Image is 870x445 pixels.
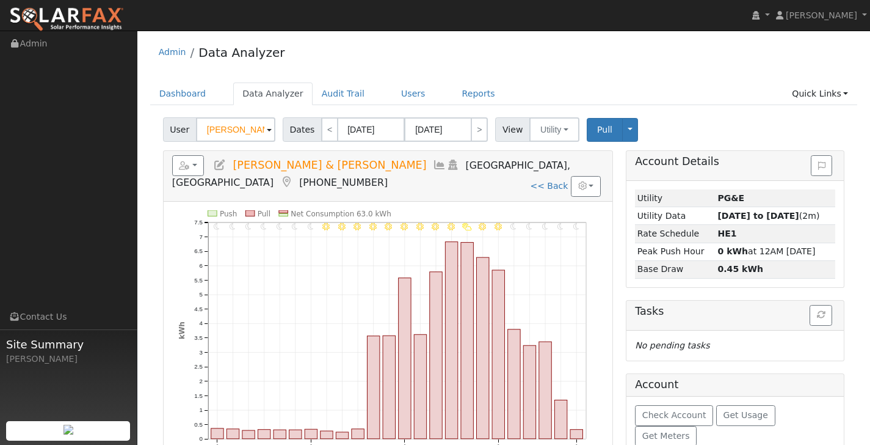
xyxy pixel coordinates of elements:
[717,211,799,221] strong: [DATE] to [DATE]
[587,118,623,142] button: Pull
[308,223,313,230] i: 6AM - Clear
[289,430,301,439] rect: onclick=""
[276,223,281,230] i: 4AM - Clear
[199,262,202,269] text: 6
[462,223,471,230] i: 4PM - PartlyCloudy
[258,210,270,218] text: Pull
[717,246,748,256] strong: 0 kWh
[716,243,835,260] td: at 12AM [DATE]
[716,405,775,426] button: Get Usage
[446,159,460,171] a: Login As (last Never)
[597,125,612,134] span: Pull
[570,430,582,439] rect: onclick=""
[573,223,579,230] i: 11PM - MostlyClear
[717,264,763,274] strong: 0.45 kWh
[159,47,186,57] a: Admin
[198,45,285,60] a: Data Analyzer
[392,83,435,105] a: Users
[199,378,202,384] text: 2
[508,329,520,439] rect: onclick=""
[554,400,567,438] rect: onclick=""
[199,435,203,442] text: 0
[642,410,706,420] span: Check Account
[194,219,203,226] text: 7.5
[717,211,819,221] span: (2m)
[494,223,501,230] i: 6PM - Clear
[811,155,832,176] button: Issue History
[526,223,532,230] i: 8PM - MostlyClear
[353,223,361,230] i: 9AM - MostlyClear
[299,177,388,188] span: [PHONE_NUMBER]
[432,223,439,230] i: 2PM - MostlyClear
[283,117,322,142] span: Dates
[416,223,423,230] i: 1PM - MostlyClear
[542,223,547,230] i: 9PM - Clear
[523,345,535,439] rect: onclick=""
[398,278,410,439] rect: onclick=""
[199,406,202,413] text: 1
[479,223,486,230] i: 5PM - Clear
[177,322,186,339] text: kWh
[385,223,392,230] i: 11AM - Clear
[723,410,768,420] span: Get Usage
[6,353,131,366] div: [PERSON_NAME]
[453,83,504,105] a: Reports
[199,320,203,326] text: 4
[194,363,203,370] text: 2.5
[213,159,227,171] a: Edit User (37345)
[245,223,250,230] i: 2AM - Clear
[635,405,713,426] button: Check Account
[383,336,395,439] rect: onclick=""
[369,223,377,230] i: 10AM - MostlyClear
[230,223,235,230] i: 1AM - Clear
[635,378,678,391] h5: Account
[635,305,835,318] h5: Tasks
[194,276,203,283] text: 5.5
[150,83,216,105] a: Dashboard
[530,181,568,191] a: << Back
[9,7,124,32] img: SolarFax
[495,117,530,142] span: View
[211,428,223,439] rect: onclick=""
[430,272,442,439] rect: onclick=""
[194,392,203,399] text: 1.5
[194,306,203,312] text: 4.5
[642,431,690,441] span: Get Meters
[292,223,297,230] i: 5AM - Clear
[291,210,391,218] text: Net Consumption 63.0 kWh
[492,270,504,439] rect: onclick=""
[227,429,239,439] rect: onclick=""
[810,305,832,326] button: Refresh
[233,83,313,105] a: Data Analyzer
[786,10,857,20] span: [PERSON_NAME]
[510,223,516,230] i: 7PM - MostlyClear
[338,223,346,230] i: 8AM - Clear
[199,349,202,356] text: 3
[471,117,488,142] a: >
[6,336,131,353] span: Site Summary
[63,425,73,435] img: retrieve
[261,223,266,230] i: 3AM - Clear
[635,225,716,243] td: Rate Schedule
[367,336,379,439] rect: onclick=""
[635,243,716,260] td: Peak Push Hour
[635,207,716,225] td: Utility Data
[196,117,275,142] input: Select a User
[445,242,457,439] rect: onclick=""
[233,159,426,171] span: [PERSON_NAME] & [PERSON_NAME]
[194,421,203,428] text: 0.5
[635,260,716,278] td: Base Draw
[433,159,446,171] a: Multi-Series Graph
[539,342,551,439] rect: onclick=""
[717,229,736,238] strong: Q
[242,430,255,439] rect: onclick=""
[214,223,219,230] i: 12AM - Clear
[258,430,270,439] rect: onclick=""
[321,117,338,142] a: <
[199,234,202,240] text: 7
[322,223,330,230] i: 7AM - Clear
[280,176,293,188] a: Map
[529,117,579,142] button: Utility
[448,223,455,230] i: 3PM - Clear
[336,432,348,439] rect: onclick=""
